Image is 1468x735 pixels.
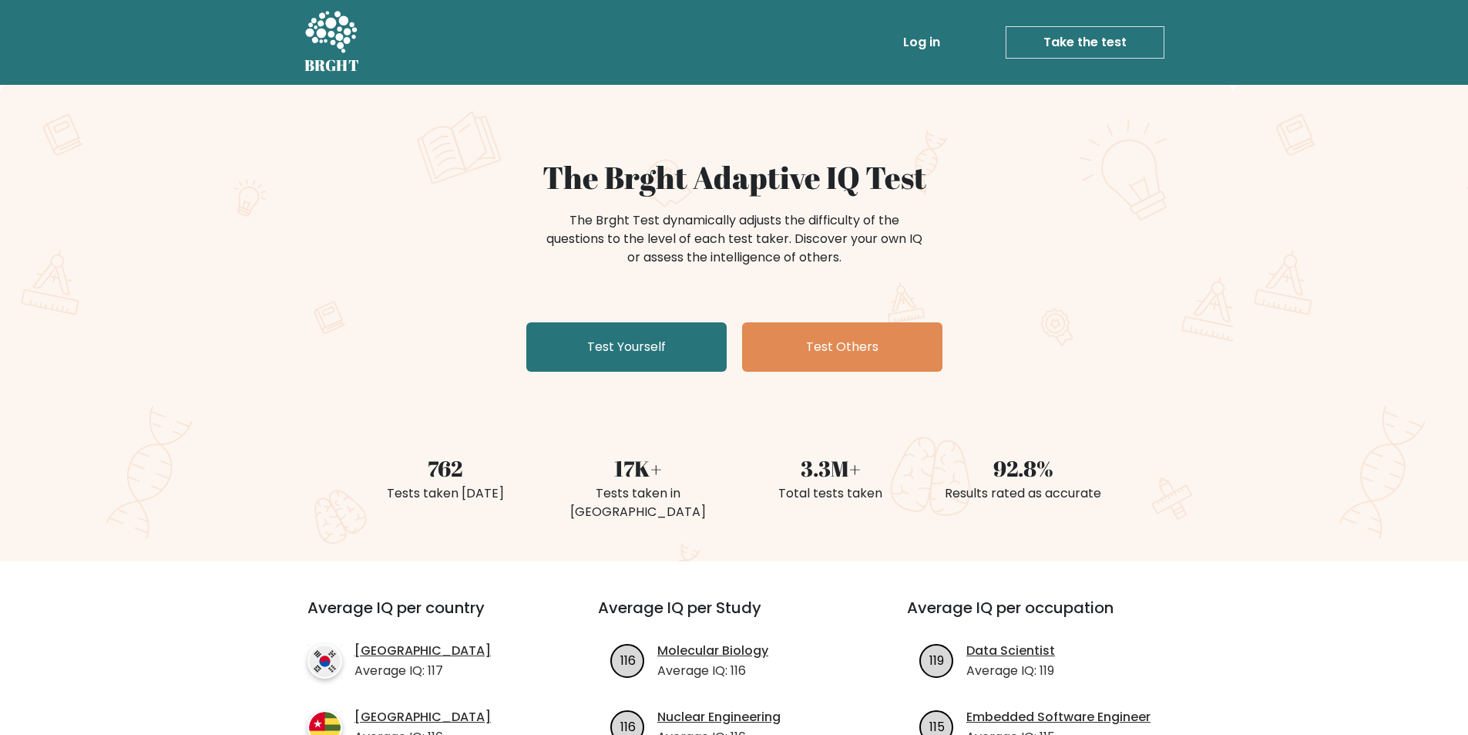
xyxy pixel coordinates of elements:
[304,6,360,79] a: BRGHT
[542,211,927,267] div: The Brght Test dynamically adjusts the difficulty of the questions to the level of each test take...
[907,598,1179,636] h3: Average IQ per occupation
[744,484,918,503] div: Total tests taken
[657,662,768,680] p: Average IQ: 116
[551,484,725,521] div: Tests taken in [GEOGRAPHIC_DATA]
[358,159,1110,196] h1: The Brght Adaptive IQ Test
[620,651,636,669] text: 116
[936,484,1110,503] div: Results rated as accurate
[966,642,1055,660] a: Data Scientist
[598,598,870,636] h3: Average IQ per Study
[307,644,342,679] img: country
[358,452,532,484] div: 762
[354,662,491,680] p: Average IQ: 117
[551,452,725,484] div: 17K+
[526,322,727,372] a: Test Yourself
[966,662,1055,680] p: Average IQ: 119
[897,27,946,58] a: Log in
[929,651,944,669] text: 119
[657,708,781,727] a: Nuclear Engineering
[354,708,491,727] a: [GEOGRAPHIC_DATA]
[358,484,532,503] div: Tests taken [DATE]
[307,598,543,636] h3: Average IQ per country
[620,717,636,735] text: 116
[354,642,491,660] a: [GEOGRAPHIC_DATA]
[657,642,768,660] a: Molecular Biology
[744,452,918,484] div: 3.3M+
[1006,26,1164,59] a: Take the test
[966,708,1151,727] a: Embedded Software Engineer
[742,322,942,372] a: Test Others
[304,56,360,75] h5: BRGHT
[936,452,1110,484] div: 92.8%
[929,717,945,735] text: 115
